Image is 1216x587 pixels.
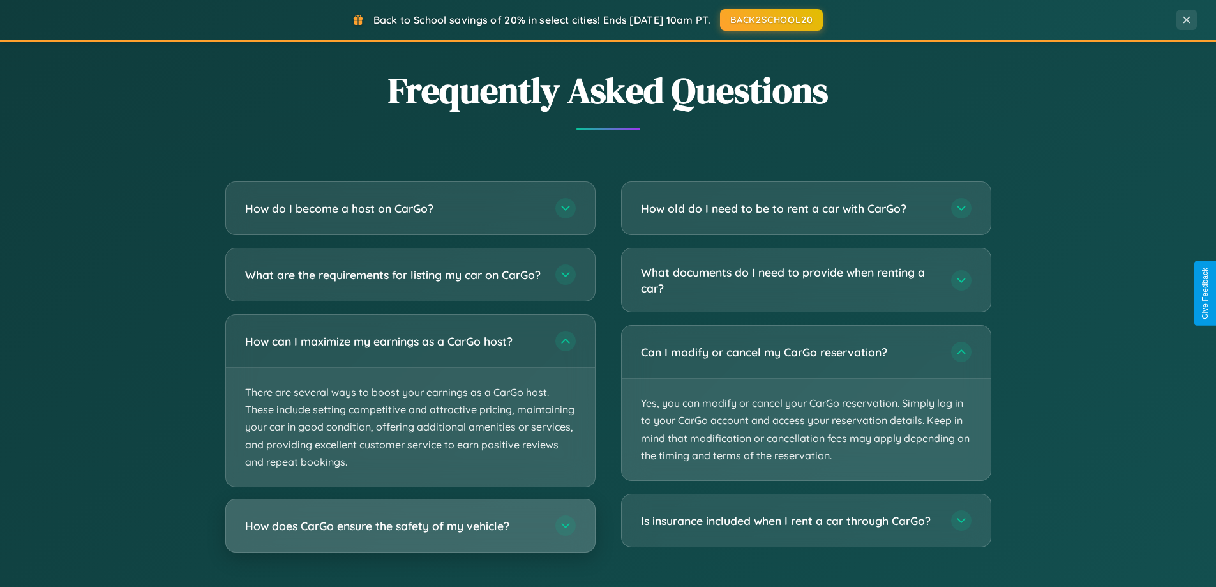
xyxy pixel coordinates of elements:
h3: Is insurance included when I rent a car through CarGo? [641,513,938,529]
p: There are several ways to boost your earnings as a CarGo host. These include setting competitive ... [226,368,595,487]
h3: How does CarGo ensure the safety of my vehicle? [245,518,543,534]
h2: Frequently Asked Questions [225,66,991,115]
h3: Can I modify or cancel my CarGo reservation? [641,344,938,360]
div: Give Feedback [1201,268,1210,319]
p: Yes, you can modify or cancel your CarGo reservation. Simply log in to your CarGo account and acc... [622,379,991,480]
h3: What documents do I need to provide when renting a car? [641,264,938,296]
h3: How old do I need to be to rent a car with CarGo? [641,201,938,217]
span: Back to School savings of 20% in select cities! Ends [DATE] 10am PT. [373,13,710,26]
h3: How can I maximize my earnings as a CarGo host? [245,333,543,349]
h3: What are the requirements for listing my car on CarGo? [245,267,543,283]
h3: How do I become a host on CarGo? [245,201,543,217]
button: BACK2SCHOOL20 [720,9,823,31]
